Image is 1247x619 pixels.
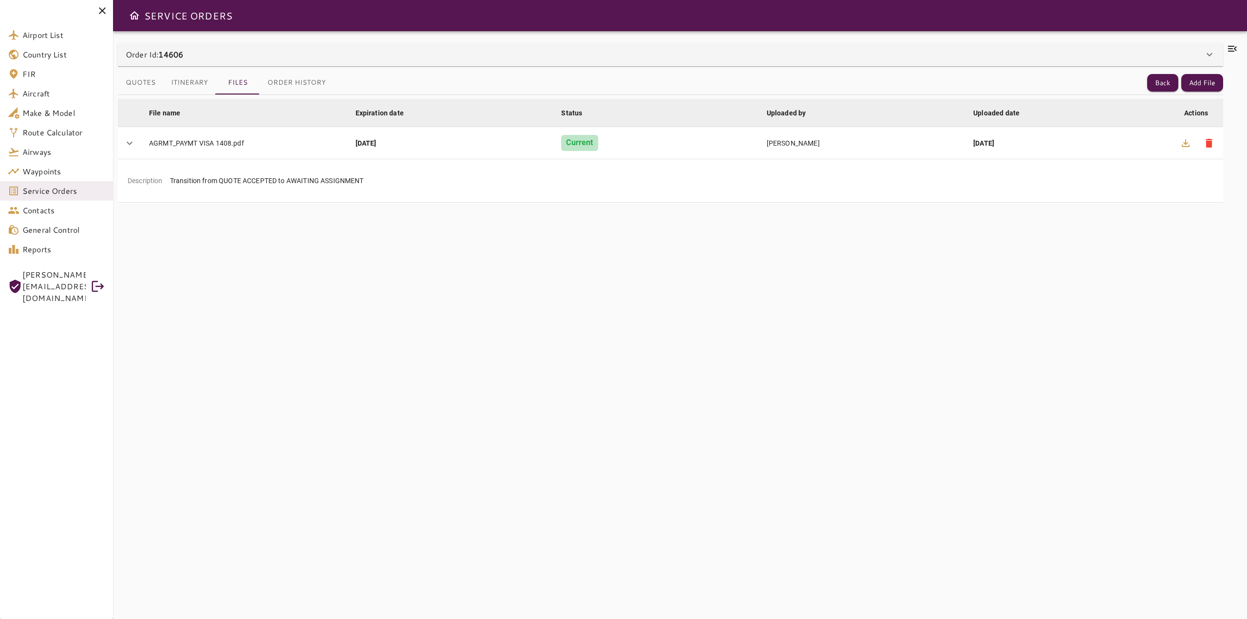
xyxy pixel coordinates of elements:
[22,88,105,99] span: Aircraft
[356,107,416,119] span: Expiration date
[22,269,86,304] span: [PERSON_NAME][EMAIL_ADDRESS][DOMAIN_NAME]
[22,224,105,236] span: General Control
[767,107,806,119] div: Uploaded by
[22,68,105,80] span: FIR
[1174,131,1197,155] button: Download file
[22,127,105,138] span: Route Calculator
[1197,131,1221,155] button: Delete file
[163,71,216,94] button: Itinerary
[356,138,546,148] div: [DATE]
[22,185,105,197] span: Service Orders
[1147,74,1178,92] button: Back
[22,29,105,41] span: Airport List
[128,176,163,186] p: Description
[124,137,135,149] span: chevron_right
[973,107,1032,119] span: Uploaded date
[356,107,404,119] div: Expiration date
[118,71,163,94] button: Quotes
[1181,74,1223,92] button: Add File
[22,107,105,119] span: Make & Model
[22,166,105,177] span: Waypoints
[170,176,364,186] p: Transition from QUOTE ACCEPTED to AWAITING ASSIGNMENT
[158,49,183,60] b: 14606
[216,71,260,94] button: Files
[767,138,958,148] div: [PERSON_NAME]
[767,107,819,119] span: Uploaded by
[260,71,334,94] button: Order History
[118,71,334,94] div: basic tabs example
[973,138,1163,148] div: [DATE]
[561,107,582,119] div: Status
[118,43,1223,66] div: Order Id:14606
[149,138,340,148] div: AGRMT_PAYMT VISA 1408.pdf
[126,49,183,60] p: Order Id:
[22,146,105,158] span: Airways
[125,6,144,25] button: Open drawer
[22,205,105,216] span: Contacts
[149,107,193,119] span: File name
[561,107,595,119] span: Status
[149,107,180,119] div: File name
[1203,137,1215,149] span: delete
[22,244,105,255] span: Reports
[561,135,598,151] div: Current
[22,49,105,60] span: Country List
[973,107,1020,119] div: Uploaded date
[144,8,232,23] h6: SERVICE ORDERS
